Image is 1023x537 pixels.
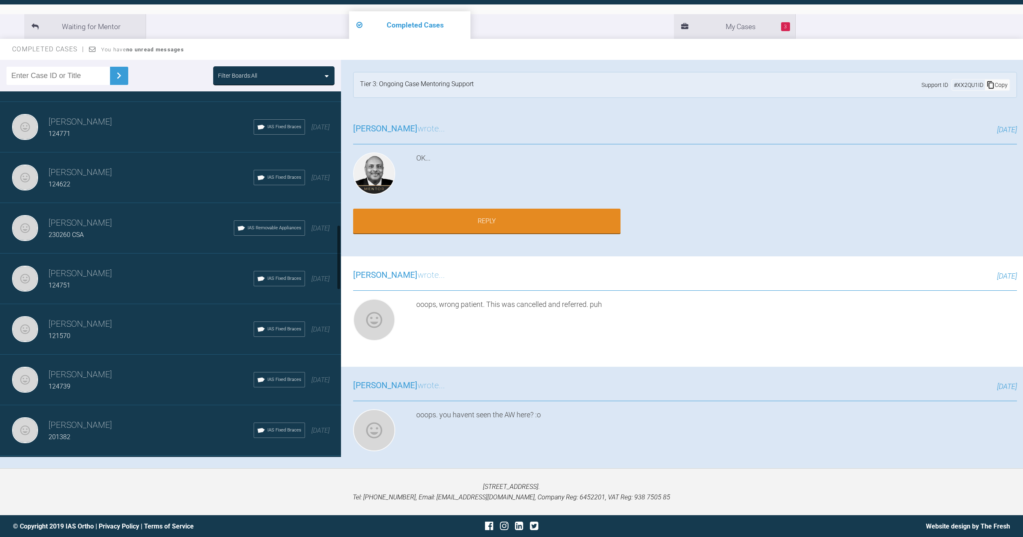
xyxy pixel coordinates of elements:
span: [DATE] [311,326,330,333]
img: Ellen Grontvedt [353,409,395,451]
span: [PERSON_NAME] [353,381,417,390]
a: Terms of Service [144,522,194,530]
span: 230260 CSA [49,231,84,239]
h3: wrote... [353,268,445,282]
img: Ellen Grontvedt [12,316,38,342]
span: IAS Fixed Braces [267,174,301,181]
img: Utpalendu Bose [353,152,395,195]
span: 124622 [49,180,70,188]
span: Support ID [921,80,948,89]
h3: [PERSON_NAME] [49,166,254,180]
span: IAS Removable Appliances [248,224,301,232]
a: Privacy Policy [99,522,139,530]
div: Filter Boards: All [218,71,257,80]
span: 124739 [49,383,70,390]
a: Website design by The Fresh [926,522,1010,530]
span: [DATE] [311,427,330,434]
span: IAS Fixed Braces [267,123,301,131]
span: IAS Fixed Braces [267,376,301,383]
span: [DATE] [311,123,330,131]
span: 201382 [49,433,70,441]
span: 121570 [49,332,70,340]
img: Ellen Grontvedt [12,417,38,443]
span: Completed Cases [12,45,84,53]
img: Ellen Grontvedt [12,266,38,292]
li: Completed Cases [349,11,470,39]
span: IAS Fixed Braces [267,275,301,282]
h3: [PERSON_NAME] [49,267,254,281]
span: IAS Fixed Braces [267,326,301,333]
span: 124751 [49,281,70,289]
span: 124771 [49,130,70,137]
li: Waiting for Mentor [24,14,146,39]
a: Reply [353,209,621,234]
span: [DATE] [311,224,330,232]
div: # XX2QU1ID [952,80,985,89]
div: Copy [985,80,1009,90]
img: Ellen Grontvedt [12,215,38,241]
span: 3 [781,22,790,31]
h3: [PERSON_NAME] [49,419,254,432]
span: IAS Fixed Braces [267,427,301,434]
span: [DATE] [311,275,330,283]
li: My Cases [674,14,795,39]
h3: [PERSON_NAME] [49,317,254,331]
img: chevronRight.28bd32b0.svg [112,69,125,82]
h3: [PERSON_NAME] [49,115,254,129]
span: [DATE] [997,272,1017,280]
img: Ellen Grontvedt [353,299,395,341]
span: [PERSON_NAME] [353,270,417,280]
span: You have [101,47,184,53]
span: [DATE] [997,125,1017,134]
p: [STREET_ADDRESS]. Tel: [PHONE_NUMBER], Email: [EMAIL_ADDRESS][DOMAIN_NAME], Company Reg: 6452201,... [13,482,1010,502]
div: OK... [416,152,1017,198]
h3: wrote... [353,122,445,136]
span: [PERSON_NAME] [353,124,417,133]
div: Tier 3: Ongoing Case Mentoring Support [360,79,474,91]
h3: [PERSON_NAME] [49,368,254,382]
input: Enter Case ID or Title [6,67,110,85]
strong: no unread messages [126,47,184,53]
img: Ellen Grontvedt [12,165,38,190]
h3: [PERSON_NAME] [49,216,234,230]
span: [DATE] [311,174,330,182]
div: © Copyright 2019 IAS Ortho | | [13,521,345,532]
div: ooops. you havent seen the AW here? :o [416,409,1017,455]
h3: wrote... [353,379,445,393]
img: Ellen Grontvedt [12,114,38,140]
span: [DATE] [311,376,330,384]
span: [DATE] [997,382,1017,391]
div: ooops, wrong patient. This was cancelled and referred. puh [416,299,1017,344]
img: Ellen Grontvedt [12,367,38,393]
